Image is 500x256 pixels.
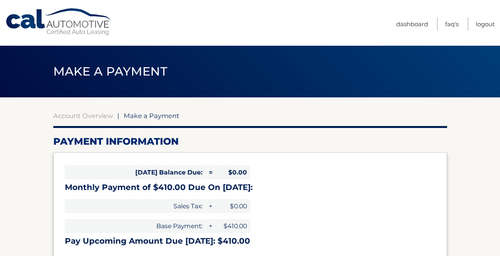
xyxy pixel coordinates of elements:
[206,219,214,233] span: +
[396,17,428,31] a: Dashboard
[124,112,179,120] span: Make a Payment
[214,165,250,179] span: $0.00
[214,199,250,213] span: $0.00
[445,17,459,31] a: FAQ's
[65,182,436,192] h3: Monthly Payment of $410.00 Due On [DATE]:
[53,136,447,147] h2: Payment Information
[53,64,167,79] span: Make a Payment
[65,165,206,179] span: [DATE] Balance Due:
[476,17,495,31] a: Logout
[65,199,206,213] span: Sales Tax:
[65,219,206,233] span: Base Payment:
[206,199,214,213] span: +
[53,112,113,120] a: Account Overview
[65,236,436,246] h3: Pay Upcoming Amount Due [DATE]: $410.00
[117,112,119,120] span: |
[206,165,214,179] span: =
[5,8,113,36] a: Cal Automotive
[214,219,250,233] span: $410.00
